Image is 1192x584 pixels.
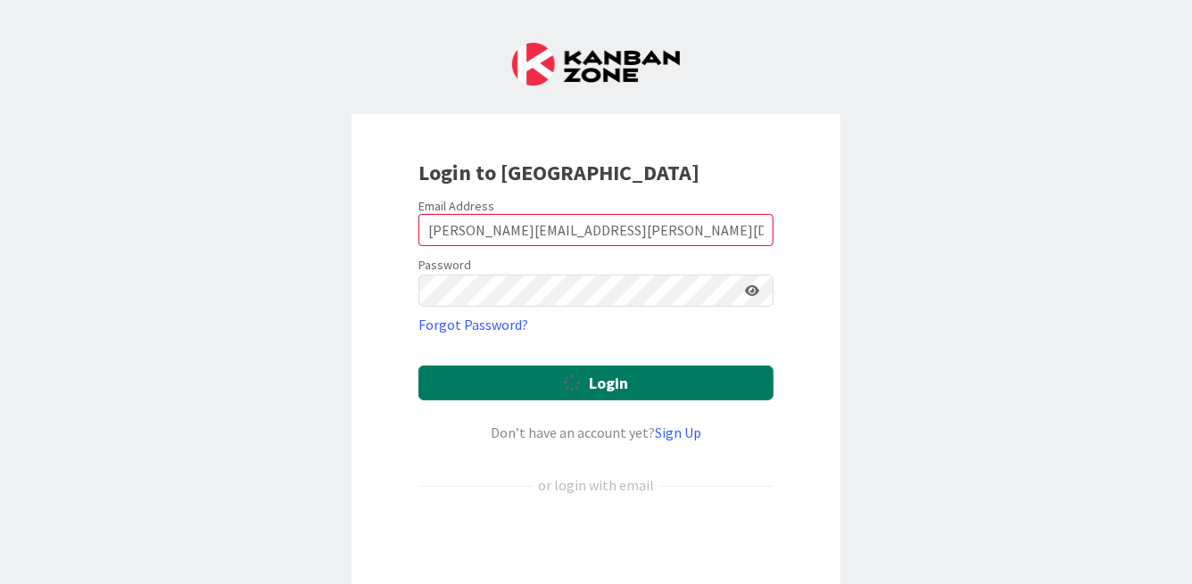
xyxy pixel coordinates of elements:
[418,159,699,186] b: Login to [GEOGRAPHIC_DATA]
[655,424,701,441] a: Sign Up
[418,366,774,400] button: Login
[512,43,680,86] img: Kanban Zone
[534,474,658,496] div: or login with email
[418,256,471,275] label: Password
[418,198,494,214] label: Email Address
[418,314,528,335] a: Forgot Password?
[418,422,774,443] div: Don’t have an account yet?
[410,525,782,564] iframe: Sign in with Google Button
